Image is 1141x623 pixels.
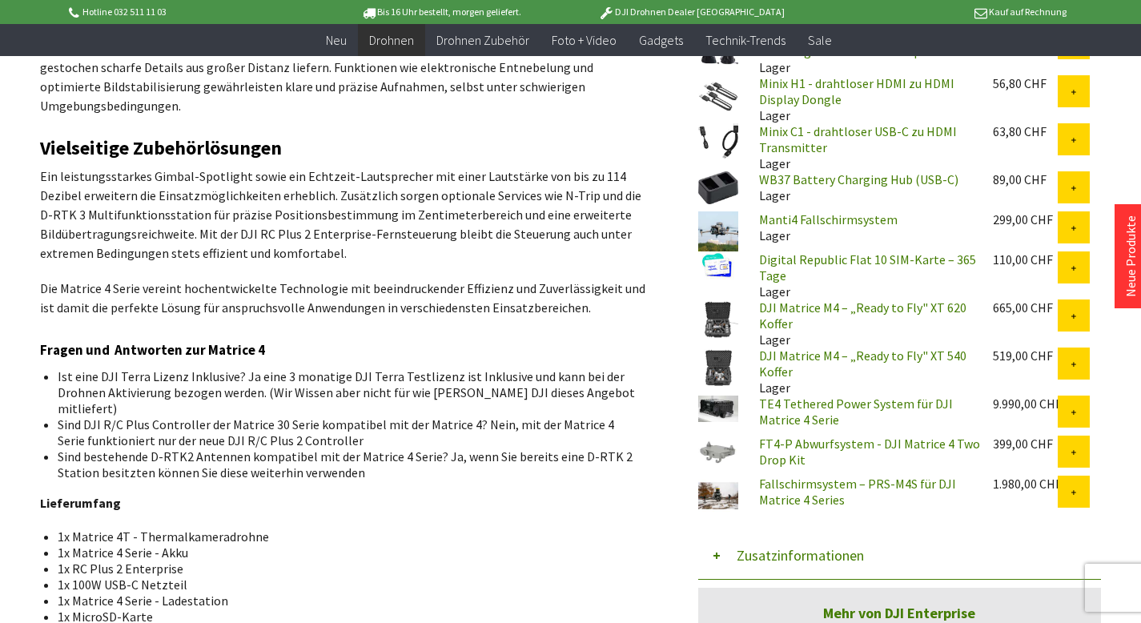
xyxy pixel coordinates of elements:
[40,38,656,115] p: Die Drohne ist mit einer 3x- und 7x-Optik sowie hochauflösenden Telekameras (bis zu 48 MP) ausges...
[993,396,1058,412] div: 9.990,00 CHF
[698,396,738,422] img: TE4 Tethered Power System für DJI Matrice 4 Serie
[58,577,643,593] li: 1x 100W USB-C Netzteil
[639,32,683,48] span: Gadgets
[694,24,797,57] a: Technik-Trends
[58,561,643,577] li: 1x RC Plus 2 Enterprise
[993,299,1058,316] div: 665,00 CHF
[552,32,617,48] span: Foto + Video
[746,251,980,299] div: Lager
[566,2,816,22] p: DJI Drohnen Dealer [GEOGRAPHIC_DATA]
[993,348,1058,364] div: 519,00 CHF
[759,123,957,155] a: Minix C1 - drahtloser USB-C zu HDMI Transmitter
[316,2,566,22] p: Bis 16 Uhr bestellt, morgen geliefert.
[759,211,898,227] a: Manti4 Fallschirmsystem
[58,593,643,609] li: 1x Matrice 4 Serie - Ladestation
[698,211,738,251] img: Manti4 Fallschirmsystem
[759,299,966,332] a: DJI Matrice M4 – „Ready to Fly" XT 620 Koffer
[817,2,1067,22] p: Kauf auf Rechnung
[698,532,1102,580] button: Zusatzinformationen
[698,436,738,476] img: FT4-P Abwurfsystem - DJI Matrice 4 Two Drop Kit
[315,24,358,57] a: Neu
[698,251,738,279] img: Digital Republic Flat 10 SIM-Karte – 365 Tage
[58,416,643,448] li: Sind DJI R/C Plus Controller der Matrice 30 Serie kompatibel mit der Matrice 4? Nein, mit der Mat...
[540,24,628,57] a: Foto + Video
[746,75,980,123] div: Lager
[759,348,966,380] a: DJI Matrice M4 – „Ready to Fly" XT 540 Koffer
[628,24,694,57] a: Gadgets
[746,171,980,203] div: Lager
[698,171,738,204] img: WB37 Battery Charging Hub (USB-C)
[58,545,643,561] li: 1x Matrice 4 Serie - Akku
[436,32,529,48] span: Drohnen Zubehör
[759,251,976,283] a: Digital Republic Flat 10 SIM-Karte – 365 Tage
[698,476,738,516] img: Fallschirmsystem – PRS-M4S für DJI Matrice 4 Series
[326,32,347,48] span: Neu
[358,24,425,57] a: Drohnen
[808,32,832,48] span: Sale
[58,529,643,545] li: 1x Matrice 4T - Thermalkameradrohne
[993,75,1058,91] div: 56,80 CHF
[705,32,785,48] span: Technik-Trends
[40,279,656,317] p: Die Matrice 4 Serie vereint hochentwickelte Technologie mit beeindruckender Effizienz und Zuverlä...
[698,75,738,115] img: Minix H1 - drahtloser HDMI zu HDMI Display Dongle
[58,368,643,416] li: Ist eine DJI Terra Lizenz Inklusive? Ja eine 3 monatige DJI Terra Testlizenz ist Inklusive und ka...
[993,211,1058,227] div: 299,00 CHF
[759,476,956,508] a: Fallschirmsystem – PRS-M4S für DJI Matrice 4 Series
[58,448,643,480] li: Sind bestehende D-RTK2 Antennen kompatibel mit der Matrice 4 Serie? Ja, wenn Sie bereits eine D-R...
[698,123,738,159] img: Minix C1 - drahtloser USB-C zu HDMI Transmitter
[746,211,980,243] div: Lager
[1123,215,1139,297] a: Neue Produkte
[759,75,954,107] a: Minix H1 - drahtloser HDMI zu HDMI Display Dongle
[425,24,540,57] a: Drohnen Zubehör
[698,348,738,388] img: DJI Matrice M4 – „Ready to Fly
[993,123,1058,139] div: 63,80 CHF
[40,167,656,263] p: Ein leistungsstarkes Gimbal-Spotlight sowie ein Echtzeit-Lautsprecher mit einer Lautstärke von bi...
[993,436,1058,452] div: 399,00 CHF
[746,348,980,396] div: Lager
[993,476,1058,492] div: 1.980,00 CHF
[40,340,656,360] h3: Fragen und Antworten zur Matrice 4
[759,396,953,428] a: TE4 Tethered Power System für DJI Matrice 4 Serie
[746,123,980,171] div: Lager
[66,2,316,22] p: Hotline 032 511 11 03
[40,495,121,511] strong: Lieferumfang
[369,32,414,48] span: Drohnen
[759,436,980,468] a: FT4-P Abwurfsystem - DJI Matrice 4 Two Drop Kit
[993,171,1058,187] div: 89,00 CHF
[993,251,1058,267] div: 110,00 CHF
[40,135,282,160] strong: Vielseitige Zubehörlösungen
[746,299,980,348] div: Lager
[759,171,958,187] a: WB37 Battery Charging Hub (USB-C)
[797,24,843,57] a: Sale
[698,299,738,340] img: DJI Matrice M4 – „Ready to Fly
